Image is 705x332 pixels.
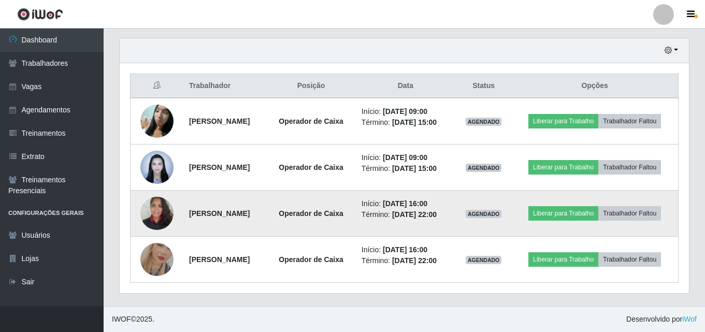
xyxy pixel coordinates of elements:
button: Liberar para Trabalho [528,114,598,128]
img: 1696215613771.jpeg [140,191,174,235]
th: Status [456,74,511,98]
li: Início: [362,152,450,163]
time: [DATE] 22:00 [392,210,437,219]
li: Início: [362,244,450,255]
time: [DATE] 22:00 [392,256,437,265]
time: [DATE] 09:00 [383,153,427,162]
strong: [PERSON_NAME] [189,117,250,125]
button: Trabalhador Faltou [598,114,661,128]
strong: Operador de Caixa [279,255,343,264]
li: Término: [362,117,450,128]
strong: [PERSON_NAME] [189,163,250,171]
button: Liberar para Trabalho [528,206,598,221]
th: Posição [267,74,355,98]
span: AGENDADO [466,118,502,126]
button: Trabalhador Faltou [598,252,661,267]
strong: [PERSON_NAME] [189,255,250,264]
time: [DATE] 16:00 [383,246,427,254]
li: Término: [362,163,450,174]
th: Data [355,74,456,98]
span: AGENDADO [466,164,502,172]
time: [DATE] 16:00 [383,199,427,208]
button: Liberar para Trabalho [528,160,598,175]
img: 1742846870859.jpeg [140,145,174,189]
strong: Operador de Caixa [279,117,343,125]
img: CoreUI Logo [17,8,63,21]
li: Início: [362,198,450,209]
time: [DATE] 15:00 [392,164,437,172]
strong: [PERSON_NAME] [189,209,250,218]
th: Opções [511,74,678,98]
button: Liberar para Trabalho [528,252,598,267]
img: 1738432426405.jpeg [140,99,174,143]
li: Término: [362,255,450,266]
li: Término: [362,209,450,220]
button: Trabalhador Faltou [598,160,661,175]
a: iWof [682,315,697,323]
span: IWOF [112,315,131,323]
time: [DATE] 09:00 [383,107,427,116]
strong: Operador de Caixa [279,209,343,218]
img: 1756495513119.jpeg [140,230,174,289]
th: Trabalhador [183,74,267,98]
span: Desenvolvido por [626,314,697,325]
li: Início: [362,106,450,117]
span: © 2025 . [112,314,154,325]
span: AGENDADO [466,210,502,218]
span: AGENDADO [466,256,502,264]
button: Trabalhador Faltou [598,206,661,221]
strong: Operador de Caixa [279,163,343,171]
time: [DATE] 15:00 [392,118,437,126]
